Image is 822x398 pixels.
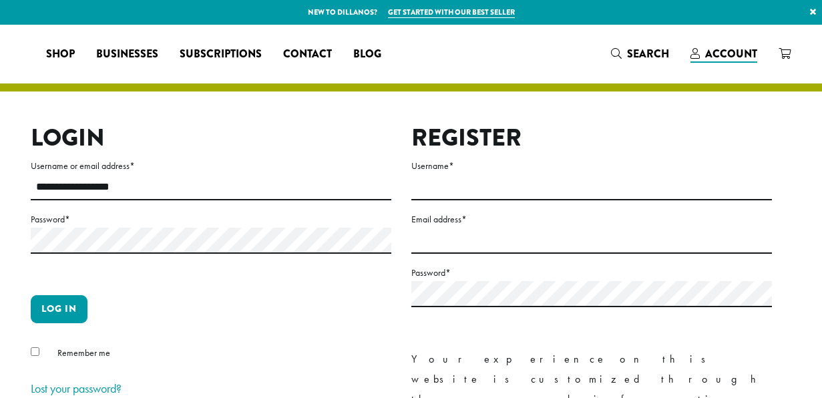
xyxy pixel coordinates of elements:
[35,43,85,65] a: Shop
[705,46,757,61] span: Account
[31,124,391,152] h2: Login
[31,158,391,174] label: Username or email address
[353,46,381,63] span: Blog
[600,43,680,65] a: Search
[411,264,772,281] label: Password
[411,211,772,228] label: Email address
[46,46,75,63] span: Shop
[411,124,772,152] h2: Register
[96,46,158,63] span: Businesses
[180,46,262,63] span: Subscriptions
[388,7,515,18] a: Get started with our best seller
[31,381,122,396] a: Lost your password?
[31,295,87,323] button: Log in
[283,46,332,63] span: Contact
[411,158,772,174] label: Username
[31,211,391,228] label: Password
[57,347,110,359] span: Remember me
[627,46,669,61] span: Search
